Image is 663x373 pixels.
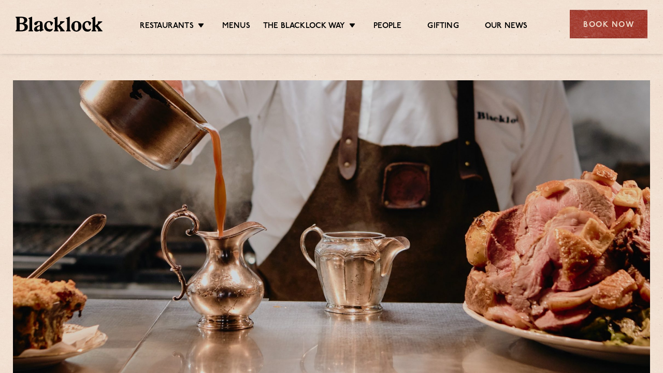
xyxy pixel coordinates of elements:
a: Gifting [427,21,458,33]
div: Book Now [570,10,647,38]
a: Restaurants [140,21,194,33]
a: People [373,21,401,33]
a: The Blacklock Way [263,21,345,33]
img: BL_Textured_Logo-footer-cropped.svg [16,17,103,31]
a: Menus [222,21,250,33]
a: Our News [485,21,528,33]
